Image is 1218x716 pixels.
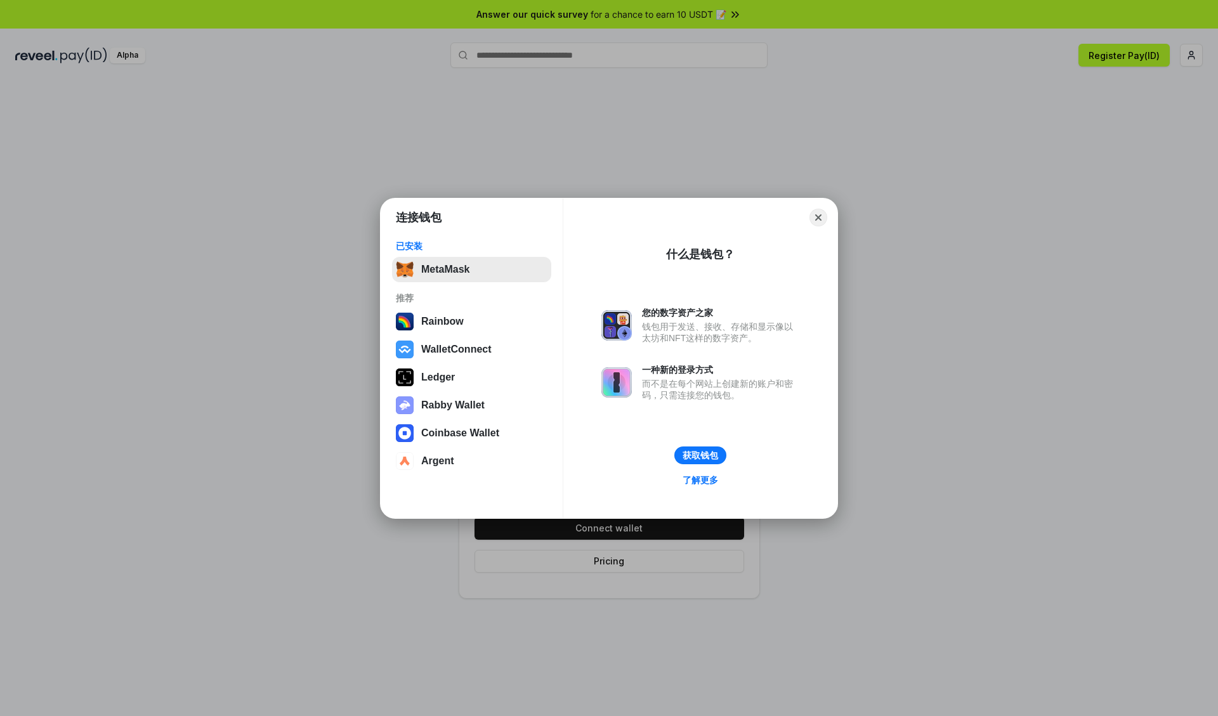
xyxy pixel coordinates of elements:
[392,365,551,390] button: Ledger
[421,372,455,383] div: Ledger
[674,446,726,464] button: 获取钱包
[421,427,499,439] div: Coinbase Wallet
[683,450,718,461] div: 获取钱包
[396,452,414,470] img: svg+xml,%3Csvg%20width%3D%2228%22%20height%3D%2228%22%20viewBox%3D%220%200%2028%2028%22%20fill%3D...
[601,310,632,341] img: svg+xml,%3Csvg%20xmlns%3D%22http%3A%2F%2Fwww.w3.org%2F2000%2Fsvg%22%20fill%3D%22none%22%20viewBox...
[675,472,726,488] a: 了解更多
[421,316,464,327] div: Rainbow
[642,307,799,318] div: 您的数字资产之家
[392,448,551,474] button: Argent
[421,400,485,411] div: Rabby Wallet
[601,367,632,398] img: svg+xml,%3Csvg%20xmlns%3D%22http%3A%2F%2Fwww.w3.org%2F2000%2Fsvg%22%20fill%3D%22none%22%20viewBox...
[392,393,551,418] button: Rabby Wallet
[396,396,414,414] img: svg+xml,%3Csvg%20xmlns%3D%22http%3A%2F%2Fwww.w3.org%2F2000%2Fsvg%22%20fill%3D%22none%22%20viewBox...
[396,368,414,386] img: svg+xml,%3Csvg%20xmlns%3D%22http%3A%2F%2Fwww.w3.org%2F2000%2Fsvg%22%20width%3D%2228%22%20height%3...
[683,474,718,486] div: 了解更多
[809,209,827,226] button: Close
[421,264,469,275] div: MetaMask
[396,313,414,330] img: svg+xml,%3Csvg%20width%3D%22120%22%20height%3D%22120%22%20viewBox%3D%220%200%20120%20120%22%20fil...
[642,378,799,401] div: 而不是在每个网站上创建新的账户和密码，只需连接您的钱包。
[396,210,442,225] h1: 连接钱包
[642,321,799,344] div: 钱包用于发送、接收、存储和显示像以太坊和NFT这样的数字资产。
[642,364,799,375] div: 一种新的登录方式
[392,309,551,334] button: Rainbow
[421,344,492,355] div: WalletConnect
[392,337,551,362] button: WalletConnect
[396,240,547,252] div: 已安装
[666,247,735,262] div: 什么是钱包？
[421,455,454,467] div: Argent
[396,292,547,304] div: 推荐
[396,261,414,278] img: svg+xml,%3Csvg%20fill%3D%22none%22%20height%3D%2233%22%20viewBox%3D%220%200%2035%2033%22%20width%...
[392,257,551,282] button: MetaMask
[396,341,414,358] img: svg+xml,%3Csvg%20width%3D%2228%22%20height%3D%2228%22%20viewBox%3D%220%200%2028%2028%22%20fill%3D...
[392,420,551,446] button: Coinbase Wallet
[396,424,414,442] img: svg+xml,%3Csvg%20width%3D%2228%22%20height%3D%2228%22%20viewBox%3D%220%200%2028%2028%22%20fill%3D...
